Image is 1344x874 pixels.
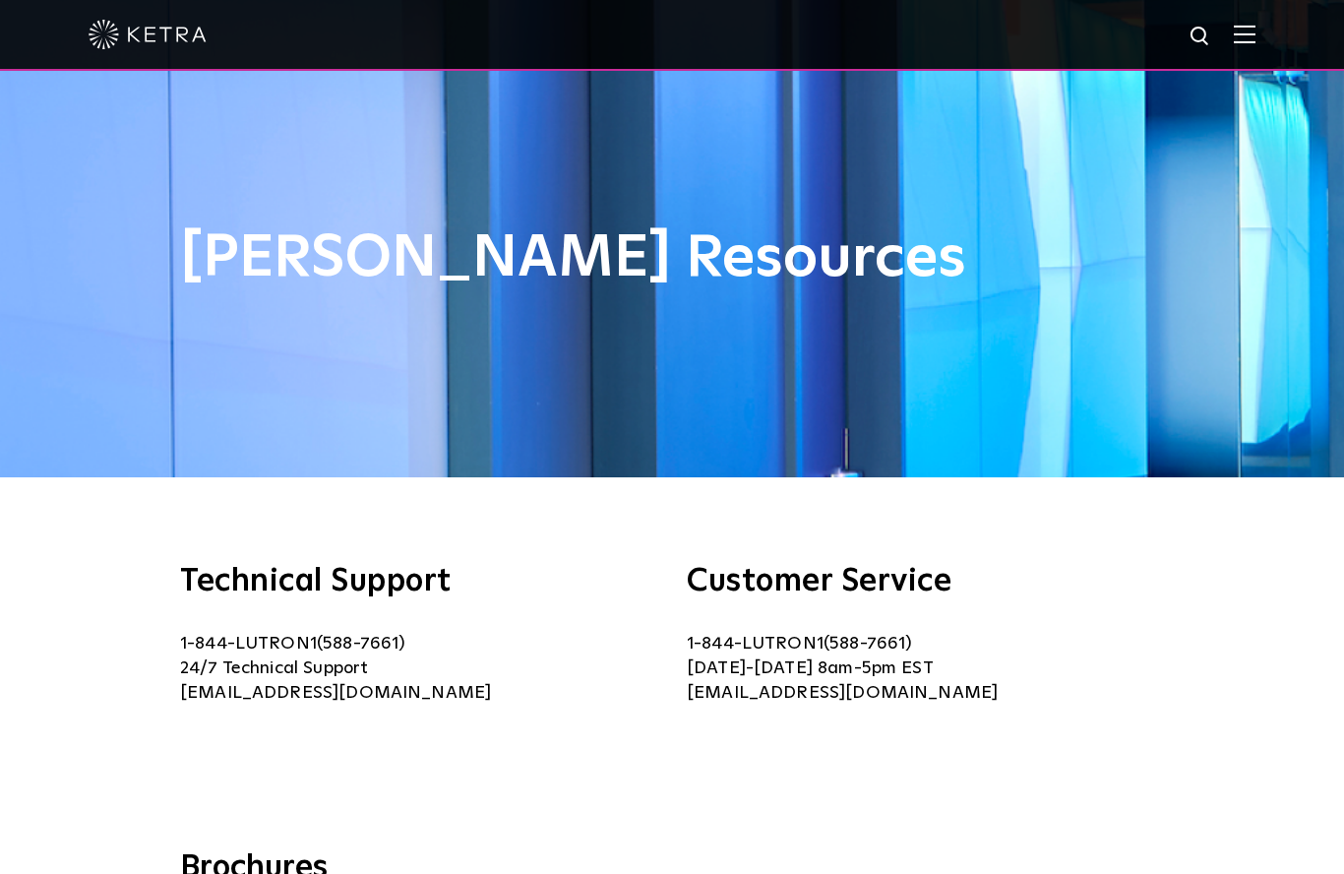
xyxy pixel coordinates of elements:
a: 588-7661 [323,635,398,653]
h1: [PERSON_NAME] Resources [180,226,1164,291]
h3: Customer Service [687,566,1164,597]
img: ketra-logo-2019-white [89,20,207,49]
a: 588-7661 [829,635,905,653]
p: ( ) 24/7 Technical Support [180,632,657,706]
p: ( ) [DATE]-[DATE] 8am-5pm EST [EMAIL_ADDRESS][DOMAIN_NAME] [687,632,1164,706]
img: Hamburger%20Nav.svg [1234,25,1255,43]
img: search icon [1189,25,1213,49]
a: 1-844-LUTRON1 [687,635,824,653]
a: 1-844-LUTRON1 [180,635,317,653]
h3: Technical Support [180,566,657,597]
a: [EMAIL_ADDRESS][DOMAIN_NAME] [180,684,491,702]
